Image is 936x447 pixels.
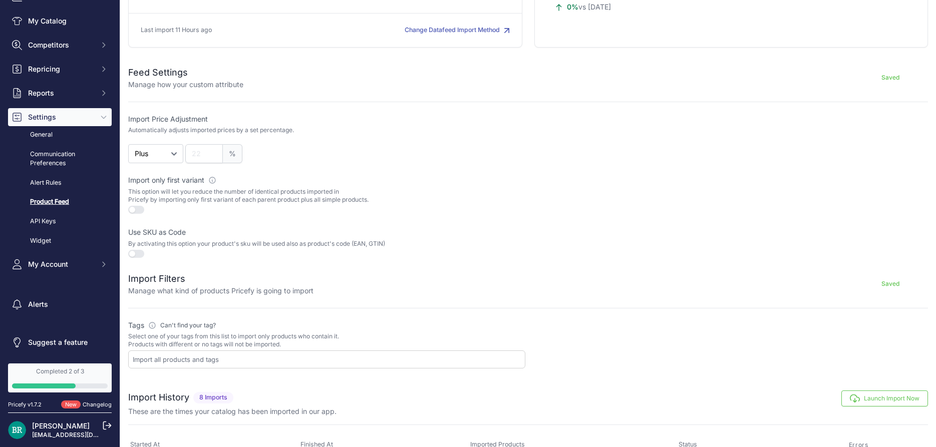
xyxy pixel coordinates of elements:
input: Import all products and tags [133,355,525,364]
label: Import Price Adjustment [128,114,525,124]
p: Last import 11 Hours ago [141,26,212,35]
a: API Keys [8,213,112,230]
h2: Import Filters [128,272,314,286]
span: Repricing [28,64,94,74]
span: Competitors [28,40,94,50]
p: Manage what kind of products Pricefy is going to import [128,286,314,296]
span: Reports [28,88,94,98]
span: % [223,144,242,163]
p: vs [DATE] [555,2,843,12]
button: Saved [853,70,928,86]
span: Settings [28,112,94,122]
p: Manage how your custom attribute [128,80,243,90]
p: Automatically adjusts imported prices by a set percentage. [128,126,294,134]
label: Tags [128,320,525,330]
button: Repricing [8,60,112,78]
a: Alert Rules [8,174,112,192]
h2: Import History [128,390,189,404]
button: Launch Import Now [841,390,928,406]
div: Completed 2 of 3 [12,367,108,375]
a: Communication Preferences [8,146,112,172]
a: Changelog [83,401,112,408]
a: [EMAIL_ADDRESS][DOMAIN_NAME] [32,431,137,438]
span: New [61,400,81,409]
button: My Account [8,255,112,273]
p: This option will let you reduce the number of identical products imported in Pricefy by importing... [128,188,525,204]
span: My Account [28,259,94,269]
a: Widget [8,232,112,250]
a: General [8,126,112,144]
div: Pricefy v1.7.2 [8,400,42,409]
button: Reports [8,84,112,102]
a: My Catalog [8,12,112,30]
a: Product Feed [8,193,112,211]
span: 0% [567,3,578,11]
button: Settings [8,108,112,126]
input: 22 [185,144,223,163]
label: Import only first variant [128,175,525,185]
p: By activating this option your product's sku will be used also as product's code (EAN, GTIN) [128,240,525,248]
button: Competitors [8,36,112,54]
span: Can't find your tag? [160,321,216,329]
h2: Feed Settings [128,66,243,80]
a: [PERSON_NAME] [32,421,90,430]
button: Saved [853,276,928,292]
a: Completed 2 of 3 [8,363,112,392]
a: Alerts [8,295,112,313]
p: These are the times your catalog has been imported in our app. [128,406,337,416]
a: Suggest a feature [8,333,112,351]
button: Change Datafeed Import Method [405,26,510,35]
label: Use SKU as Code [128,227,525,237]
p: Select one of your tags from this list to import only products who contain it. Products with diff... [128,332,525,348]
span: 8 Imports [193,392,233,403]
